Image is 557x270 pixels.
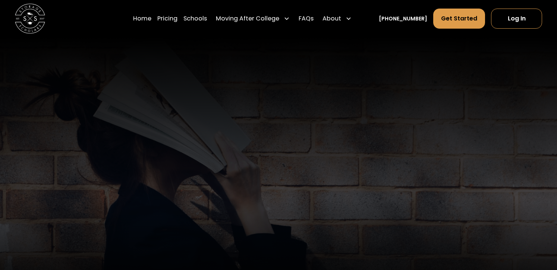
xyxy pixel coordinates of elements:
a: Pricing [157,8,177,29]
a: FAQs [299,8,314,29]
a: Log In [491,9,542,29]
a: [PHONE_NUMBER] [379,15,427,23]
a: Schools [183,8,207,29]
img: Storage Scholars main logo [15,4,45,33]
a: Home [133,8,151,29]
a: Get Started [433,9,485,29]
div: Moving After College [216,14,279,23]
div: About [322,14,341,23]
